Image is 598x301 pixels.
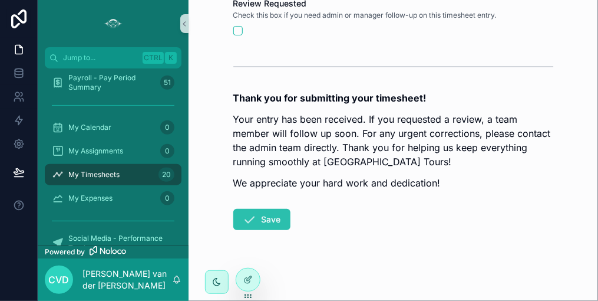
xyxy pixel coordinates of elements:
[45,164,181,185] a: My Timesheets20
[160,144,174,158] div: 0
[143,52,164,64] span: Ctrl
[68,123,111,132] span: My Calendar
[68,194,113,203] span: My Expenses
[49,273,70,287] span: Cvd
[45,47,181,68] button: Jump to...CtrlK
[233,209,290,230] button: Save
[45,140,181,162] a: My Assignments0
[68,234,170,253] span: Social Media - Performance Tracker
[68,146,123,156] span: My Assignments
[45,188,181,209] a: My Expenses0
[45,247,85,257] span: Powered by
[45,117,181,138] a: My Calendar0
[45,233,181,254] a: Social Media - Performance Tracker
[38,68,189,246] div: scrollable content
[233,92,427,104] strong: Thank you for submitting your timesheet!
[38,246,189,259] a: Powered by
[233,176,554,190] p: We appreciate your hard work and dedication!
[68,170,120,179] span: My Timesheets
[68,73,156,92] span: Payroll - Pay Period Summary
[45,72,181,93] a: Payroll - Pay Period Summary51
[166,53,176,63] span: K
[160,120,174,135] div: 0
[160,191,174,205] div: 0
[104,14,123,33] img: App logo
[233,11,497,20] span: Check this box if you need admin or manager follow-up on this timesheet entry.
[82,268,172,292] p: [PERSON_NAME] van der [PERSON_NAME]
[158,168,174,182] div: 20
[63,53,138,63] span: Jump to...
[160,76,174,90] div: 51
[233,112,554,169] p: Your entry has been received. If you requested a review, a team member will follow up soon. For a...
